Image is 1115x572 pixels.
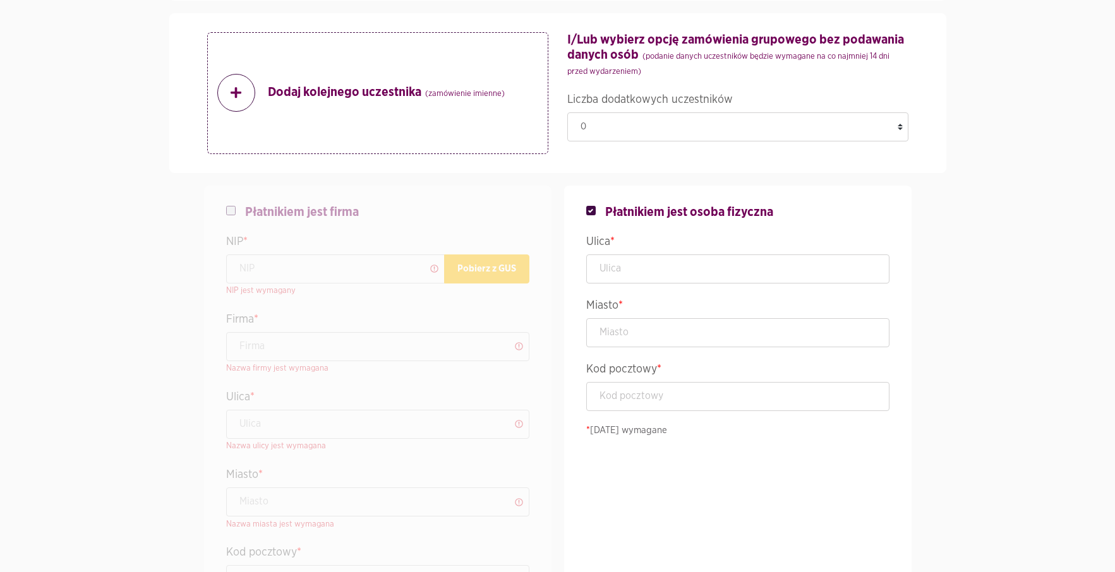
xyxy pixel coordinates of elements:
legend: Miasto [226,465,529,487]
input: Ulica [226,410,529,439]
small: (podanie danych uczestników będzie wymagane na co najmniej 14 dni przed wydarzeniem) [567,52,889,76]
legend: Firma [226,310,529,332]
span: Płatnikiem jest osoba fizyczna [605,205,773,220]
input: Firma [226,332,529,361]
input: Kod pocztowy [586,382,889,411]
div: NIP jest wymagany [226,285,529,297]
small: (zamówienie imienne) [425,90,505,98]
legend: Liczba dodatkowych uczestników [567,90,908,112]
div: Nazwa miasta jest wymagana [226,518,529,531]
span: Płatnikiem jest firma [245,205,359,220]
legend: Kod pocztowy [226,543,529,565]
strong: Dodaj kolejnego uczestnika [268,85,505,102]
legend: NIP [226,232,529,254]
input: Miasto [586,318,889,347]
input: NIP [226,254,445,283]
legend: Kod pocztowy [586,360,889,382]
legend: Ulica [226,388,529,410]
div: Nazwa ulicy jest wymagana [226,440,529,453]
legend: Ulica [586,232,889,254]
div: Nazwa firmy jest wymagana [226,362,529,375]
h4: I/Lub wybierz opcję zamówienia grupowego bez podawania danych osób [567,32,908,78]
input: Ulica [586,254,889,283]
button: Pobierz z GUS [444,254,529,283]
input: Miasto [226,487,529,516]
p: [DATE] wymagane [586,424,889,438]
legend: Miasto [586,296,889,318]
